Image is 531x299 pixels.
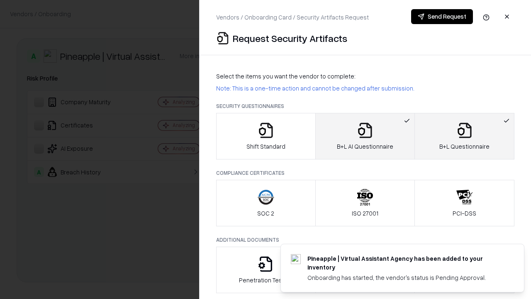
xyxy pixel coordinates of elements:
p: Security Questionnaires [216,103,514,110]
p: Request Security Artifacts [233,32,347,45]
button: PCI-DSS [414,180,514,226]
button: B+L Questionnaire [414,113,514,159]
img: trypineapple.com [291,254,301,264]
p: Additional Documents [216,236,514,243]
button: B+L AI Questionnaire [315,113,415,159]
button: SOC 2 [216,180,316,226]
p: PCI-DSS [453,209,476,218]
p: Compliance Certificates [216,169,514,176]
p: SOC 2 [257,209,274,218]
p: Shift Standard [246,142,285,151]
p: B+L AI Questionnaire [337,142,393,151]
p: B+L Questionnaire [439,142,490,151]
p: Vendors / Onboarding Card / Security Artifacts Request [216,13,369,22]
div: Pineapple | Virtual Assistant Agency has been added to your inventory [307,254,504,272]
button: Send Request [411,9,473,24]
p: Penetration Testing [239,276,292,284]
div: Onboarding has started, the vendor's status is Pending Approval. [307,273,504,282]
button: Penetration Testing [216,247,316,293]
p: Note: This is a one-time action and cannot be changed after submission. [216,84,514,93]
button: ISO 27001 [315,180,415,226]
p: ISO 27001 [352,209,378,218]
p: Select the items you want the vendor to complete: [216,72,514,81]
button: Shift Standard [216,113,316,159]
